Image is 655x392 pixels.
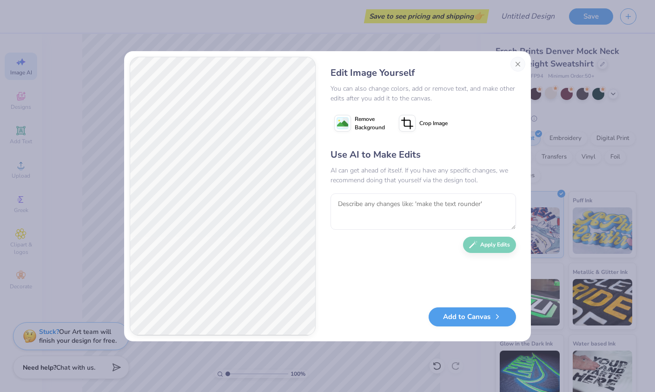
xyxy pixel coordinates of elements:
button: Close [510,57,525,72]
span: Crop Image [419,119,448,127]
button: Add to Canvas [429,307,516,326]
div: Use AI to Make Edits [331,148,516,162]
div: AI can get ahead of itself. If you have any specific changes, we recommend doing that yourself vi... [331,166,516,185]
button: Crop Image [395,112,453,135]
button: Remove Background [331,112,389,135]
div: Edit Image Yourself [331,66,516,80]
div: You can also change colors, add or remove text, and make other edits after you add it to the canvas. [331,84,516,103]
span: Remove Background [355,115,385,132]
